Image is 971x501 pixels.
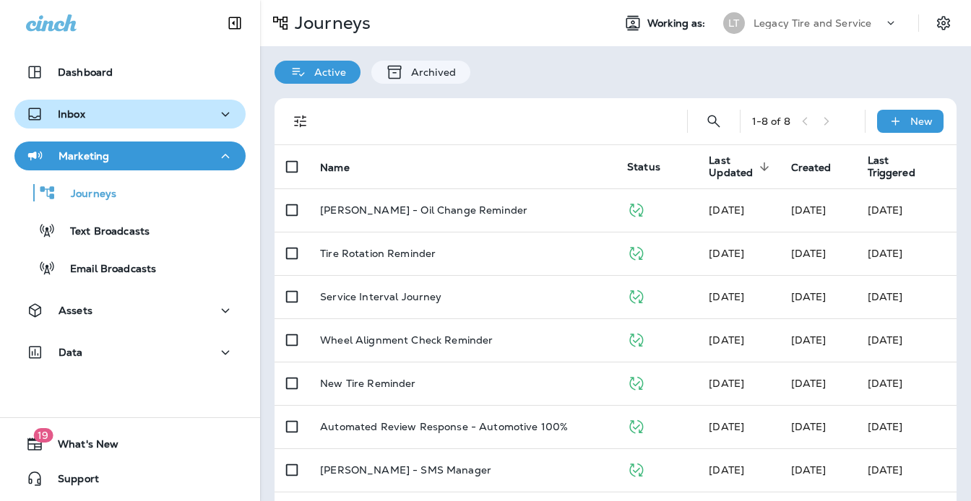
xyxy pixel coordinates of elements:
p: Journeys [56,188,116,201]
p: Active [307,66,346,78]
p: Automated Review Response - Automotive 100% [320,421,568,432]
p: Data [59,347,83,358]
span: Zachary Nottke [791,420,827,433]
p: New [910,116,933,127]
td: [DATE] [856,318,957,362]
td: [DATE] [856,448,957,492]
span: Support [43,473,99,490]
button: Text Broadcasts [14,215,246,245]
span: Last Updated [709,154,754,179]
span: Zachary Nottke [791,377,827,390]
span: Name [320,161,368,174]
span: Published [627,375,645,388]
span: Zachary Nottke [791,247,827,260]
button: Dashboard [14,58,246,87]
button: Assets [14,296,246,325]
p: Inbox [58,108,85,120]
span: Created [791,161,850,174]
div: 1 - 8 of 8 [752,116,790,127]
div: LT [723,12,745,34]
span: Zachary Nottke [791,290,827,303]
button: Inbox [14,100,246,128]
button: Settings [931,10,957,36]
button: 19What's New [14,430,246,458]
td: [DATE] [856,405,957,448]
span: Zachary Nottke [791,204,827,217]
span: Published [627,245,645,258]
span: Published [627,289,645,302]
td: [DATE] [856,362,957,405]
p: [PERSON_NAME] - Oil Change Reminder [320,204,527,216]
span: Created [791,162,832,174]
p: Wheel Alignment Check Reminder [320,334,493,346]
span: Zachary Nottke [709,463,744,476]
button: Filters [286,107,315,136]
button: Support [14,464,246,493]
td: [DATE] [856,188,957,232]
p: Legacy Tire and Service [754,17,871,29]
p: Archived [404,66,456,78]
span: Last Updated [709,154,773,179]
p: Assets [59,305,92,316]
span: Published [627,462,645,475]
span: Frank Carreno [791,463,827,476]
button: Email Broadcasts [14,253,246,283]
p: Email Broadcasts [56,263,156,276]
button: Data [14,338,246,367]
button: Journeys [14,178,246,208]
span: Status [627,160,660,173]
span: Zachary Nottke [709,377,744,390]
button: Marketing [14,141,246,170]
td: [DATE] [856,275,957,318]
p: New Tire Reminder [320,378,415,389]
span: Zachary Nottke [709,247,744,260]
span: Name [320,162,350,174]
span: What's New [43,438,118,456]
span: Published [627,202,645,215]
span: Working as: [647,17,709,30]
span: 19 [33,428,53,443]
p: Journeys [289,12,371,34]
span: Zachary Nottke [709,420,744,433]
p: Marketing [59,150,109,162]
button: Search Journeys [699,107,728,136]
p: [PERSON_NAME] - SMS Manager [320,464,491,476]
p: Text Broadcasts [56,225,150,239]
button: Collapse Sidebar [215,9,255,38]
span: Zachary Nottke [709,290,744,303]
span: Last Triggered [868,154,915,179]
p: Tire Rotation Reminder [320,248,436,259]
span: Zachary Nottke [709,204,744,217]
span: Published [627,419,645,432]
td: [DATE] [856,232,957,275]
span: Zachary Nottke [709,334,744,347]
span: Published [627,332,645,345]
p: Service Interval Journey [320,291,441,302]
span: Last Triggered [868,154,934,179]
p: Dashboard [58,66,113,78]
span: Zachary Nottke [791,334,827,347]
